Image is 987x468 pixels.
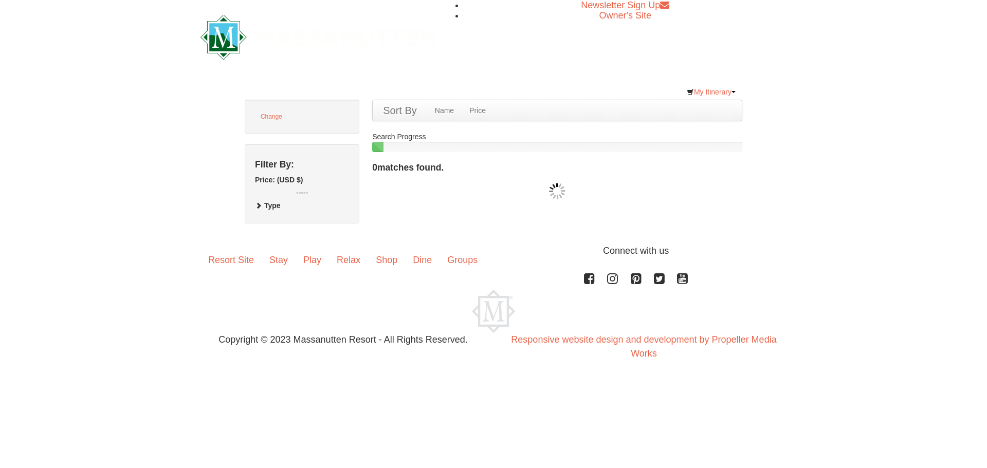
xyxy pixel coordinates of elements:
[255,110,288,123] button: Change
[440,244,485,276] a: Groups
[511,334,776,359] a: Responsive website design and development by Propeller Media Works
[599,10,651,21] a: Owner's Site
[462,100,493,121] a: Price
[255,188,349,198] label: -
[255,176,303,184] strong: Price: (USD $)
[368,244,405,276] a: Shop
[372,162,742,173] h4: matches found.
[200,24,436,48] a: Massanutten Resort
[200,244,787,258] p: Connect with us
[680,84,742,100] a: My Itinerary
[200,244,262,276] a: Resort Site
[296,189,301,197] span: --
[372,132,742,152] div: Search Progress
[405,244,440,276] a: Dine
[303,189,308,197] span: --
[329,244,368,276] a: Relax
[373,100,427,121] a: Sort By
[549,183,565,199] img: wait gif
[262,244,296,276] a: Stay
[472,290,515,333] img: Massanutten Resort Logo
[372,162,377,173] span: 0
[255,159,349,170] h4: Filter By:
[200,15,436,60] img: Massanutten Resort Logo
[296,244,329,276] a: Play
[427,100,462,121] a: Name
[193,333,493,347] p: Copyright © 2023 Massanutten Resort - All Rights Reserved.
[264,201,281,210] strong: Type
